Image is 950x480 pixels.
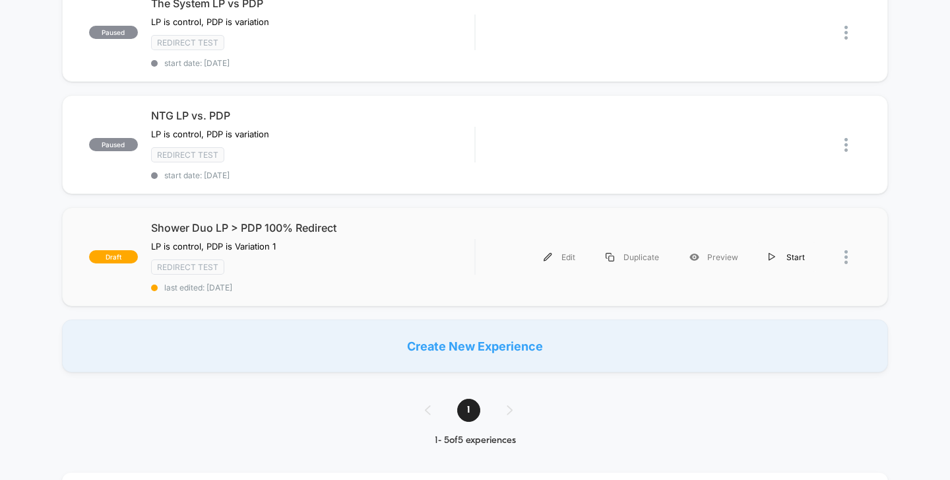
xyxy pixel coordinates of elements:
div: 1 - 5 of 5 experiences [412,435,539,446]
div: Duplicate [590,242,674,272]
span: NTG LP vs. PDP [151,109,475,122]
span: Redirect Test [151,147,224,162]
img: menu [606,253,614,261]
span: paused [89,138,138,151]
span: draft [89,250,138,263]
div: Create New Experience [62,320,889,372]
div: Start [753,242,820,272]
img: close [844,250,848,264]
span: start date: [DATE] [151,58,475,68]
img: close [844,26,848,40]
span: Shower Duo LP > PDP 100% Redirect [151,221,475,234]
span: 1 [457,399,480,422]
img: menu [769,253,775,261]
span: paused [89,26,138,39]
span: start date: [DATE] [151,170,475,180]
span: LP is control, PDP is Variation 1 [151,241,276,252]
img: close [844,138,848,152]
div: Edit [528,242,590,272]
div: Preview [674,242,753,272]
span: Redirect Test [151,35,224,50]
span: LP is control, PDP is variation [151,129,269,139]
span: Redirect Test [151,259,224,275]
img: menu [544,253,552,261]
span: LP is control, PDP is variation [151,17,269,27]
span: last edited: [DATE] [151,283,475,292]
